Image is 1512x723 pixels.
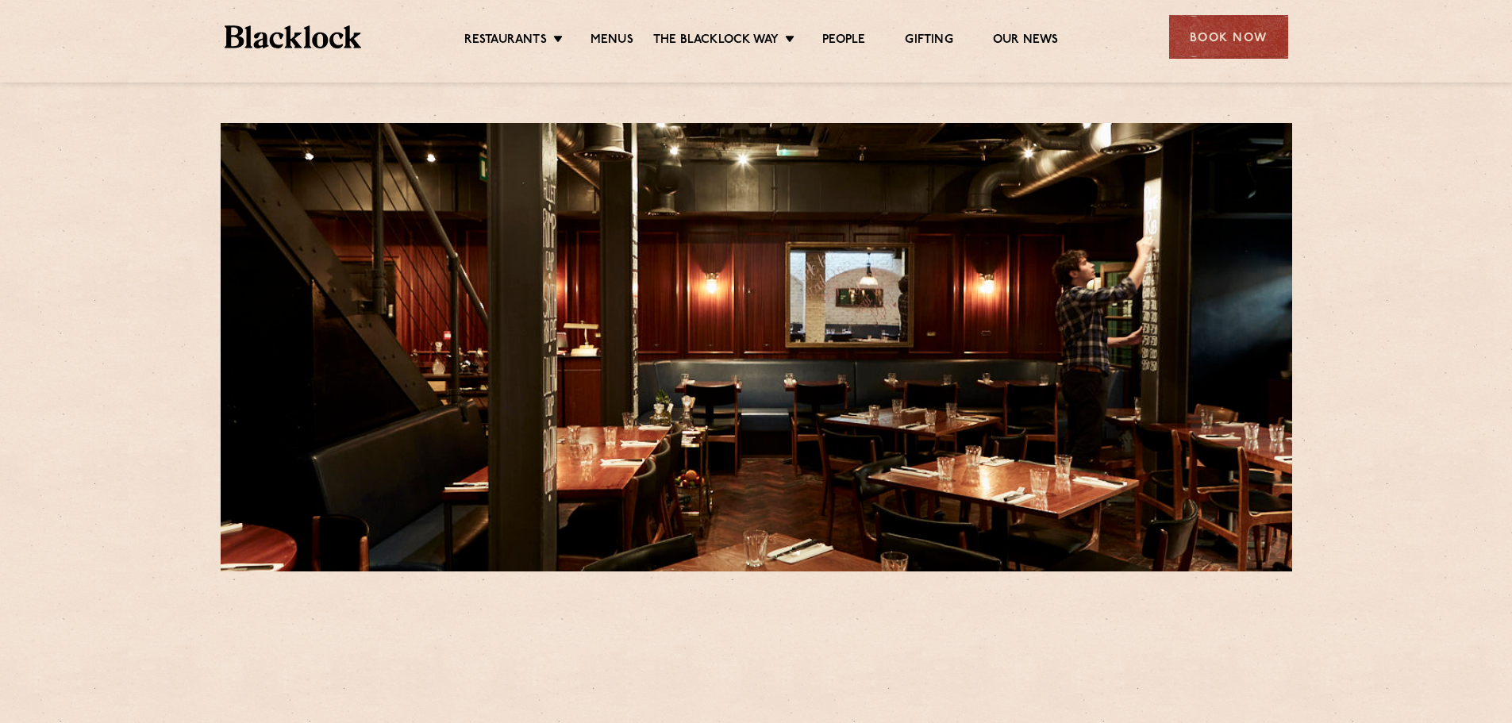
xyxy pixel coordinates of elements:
a: Our News [993,33,1059,50]
a: People [822,33,865,50]
img: BL_Textured_Logo-footer-cropped.svg [225,25,362,48]
a: Restaurants [464,33,547,50]
a: The Blacklock Way [653,33,779,50]
div: Book Now [1169,15,1288,59]
a: Menus [591,33,633,50]
a: Gifting [905,33,952,50]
